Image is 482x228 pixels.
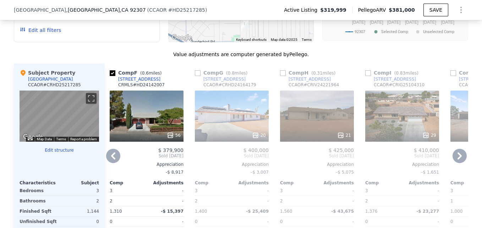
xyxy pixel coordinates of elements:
div: CCAOR # CRHD25217285 [28,82,81,88]
a: [STREET_ADDRESS] [280,76,331,82]
span: 1,560 [280,209,292,214]
div: 15470 Washoan Rd [238,15,252,32]
div: Comp I [365,69,421,76]
div: Adjustments [232,180,269,186]
span: # HD25217285 [168,7,205,13]
div: Comp F [110,69,165,76]
div: Bathrooms [20,196,58,206]
div: [STREET_ADDRESS] [289,76,331,82]
span: 3 [450,188,453,193]
text: Selected Comp [381,29,408,34]
button: Map Data [37,137,52,142]
button: Show Options [454,3,468,17]
div: Characteristics [20,180,59,186]
div: - [148,186,184,196]
span: ( miles) [308,71,338,76]
button: Edit all filters [20,27,61,34]
div: Appreciation [110,162,184,167]
div: - [233,186,269,196]
img: Google [170,33,193,42]
a: [STREET_ADDRESS] [110,76,160,82]
div: - [233,217,269,227]
span: Sold [DATE] [195,153,269,159]
div: - [318,217,354,227]
div: 2 [280,196,316,206]
div: 56 [167,132,181,139]
span: -$ 23,277 [416,209,439,214]
div: 15440 Washoan Rd [238,17,251,35]
div: Appreciation [280,162,354,167]
div: Finished Sqft [20,206,58,216]
span: Map data ©2025 [271,38,297,42]
span: 0 [280,219,283,224]
span: 3 [110,188,113,193]
div: - [148,196,184,206]
text: [DATE] [441,20,454,25]
span: 0.83 [396,71,405,76]
span: 3 [195,188,198,193]
span: $ 400,000 [243,147,269,153]
span: Sold [DATE] [280,153,354,159]
text: [DATE] [370,20,383,25]
div: Map [20,91,99,142]
span: $ 410,000 [414,147,439,153]
button: Keyboard shortcuts [236,37,267,42]
div: - [318,196,354,206]
span: 0.8 [228,71,235,76]
div: Bedrooms [20,186,58,196]
span: 0 [450,219,453,224]
span: 1,310 [110,209,122,214]
a: [STREET_ADDRESS] [195,76,246,82]
div: - [233,196,269,206]
span: , [GEOGRAPHIC_DATA] [66,6,146,13]
span: $381,000 [389,7,415,13]
text: [DATE] [387,20,401,25]
div: CCAOR # CRIV24221964 [289,82,339,88]
span: ( miles) [137,71,164,76]
span: $ 379,900 [158,147,184,153]
span: -$ 15,397 [161,209,184,214]
div: ( ) [147,6,207,13]
div: Subject [59,180,99,186]
button: Keyboard shortcuts [28,137,33,140]
div: CCAOR # CRHD24164179 [203,82,256,88]
span: -$ 3,007 [251,170,269,175]
text: [DATE] [405,20,418,25]
div: 3 [61,186,99,196]
span: ( miles) [391,71,421,76]
span: 1,376 [365,209,377,214]
span: Sold [DATE] [110,153,184,159]
div: - [404,186,439,196]
div: Comp [110,180,147,186]
a: Report a problem [70,137,97,141]
div: Appreciation [195,162,269,167]
span: -$ 1,651 [421,170,439,175]
div: 2 [195,196,230,206]
a: Terms (opens in new tab) [302,38,312,42]
div: - [318,186,354,196]
a: [STREET_ADDRESS] [365,76,416,82]
div: - [404,217,439,227]
div: 0 [61,217,99,227]
span: , CA 92307 [120,7,146,13]
div: Unfinished Sqft [20,217,58,227]
span: $ 425,000 [329,147,354,153]
span: 0 [195,219,198,224]
div: [STREET_ADDRESS] [118,76,160,82]
div: Street View [20,91,99,142]
div: - [148,217,184,227]
div: 29 [422,132,436,139]
span: CCAOR [149,7,167,13]
span: 0.6 [142,71,149,76]
div: CRMLS # HD24142007 [118,82,165,88]
div: Comp [365,180,402,186]
span: Active Listing [284,6,320,13]
img: Google [21,132,45,142]
span: 0 [365,219,368,224]
div: Comp G [195,69,250,76]
a: Open this area in Google Maps (opens a new window) [21,132,45,142]
div: Comp [280,180,317,186]
span: -$ 8,917 [166,170,184,175]
div: 2 [365,196,401,206]
span: 3 [365,188,368,193]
